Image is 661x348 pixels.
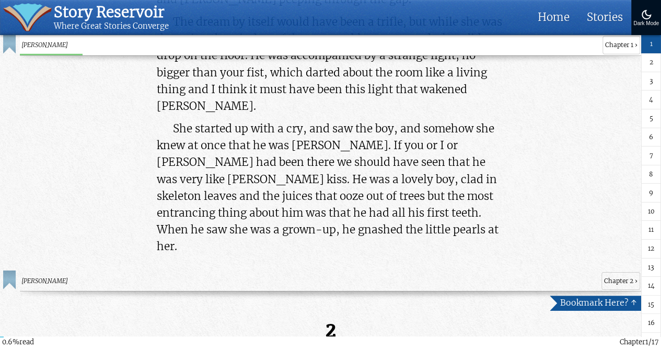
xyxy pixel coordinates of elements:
a: 14 [641,277,661,296]
span: 2 [650,58,653,68]
p: She started up with a cry, and saw the boy, and somehow she knew at once that he was [PERSON_NAME... [157,120,505,255]
span: 0.6% [2,338,19,346]
span: Bookmark Here? ↑ [560,297,637,308]
span: 13 [648,263,654,273]
h2: 2 [20,320,641,342]
a: 8 [641,165,661,184]
span: 15 [648,300,654,310]
a: 11 [641,221,661,240]
span: [PERSON_NAME] [21,276,597,286]
div: read [2,337,34,347]
img: Turn On Dark Mode [640,8,653,21]
span: 4 [649,95,653,105]
a: 4 [641,91,661,110]
a: 9 [641,184,661,203]
span: Chapter 2 › [601,272,640,290]
span: Chapter 1 › [602,36,640,54]
a: 5 [641,109,661,128]
a: 7 [641,147,661,166]
a: 6 [641,128,661,147]
span: 1 [650,39,653,49]
span: 7 [650,151,653,161]
span: 12 [648,244,654,254]
span: 8 [649,170,653,179]
div: Dark Mode [633,21,659,27]
a: 10 [641,203,661,221]
span: 5 [650,114,653,124]
span: 9 [649,188,653,198]
span: 10 [648,207,655,217]
a: 16 [641,315,661,333]
a: 1 [641,35,661,54]
span: [PERSON_NAME] [21,40,598,50]
a: Bookmark Here? ↑ [550,296,641,311]
div: Story Reservoir [54,3,169,21]
a: 3 [641,72,661,91]
a: 2 [641,54,661,73]
span: 3 [650,76,653,86]
span: 6 [649,132,653,142]
span: 16 [648,319,655,329]
a: 12 [641,240,661,259]
a: 13 [641,259,661,277]
p: The dream by itself would have been a trifle, but while she was dreaming the window of the nurser... [157,14,505,115]
img: icon of book with waver spilling out. [3,3,52,31]
a: 15 [641,296,661,315]
div: Chapter /17 [620,337,659,347]
span: 11 [648,226,654,235]
span: 14 [648,282,655,291]
span: 1 [645,338,648,346]
div: Where Great Stories Converge [54,21,169,31]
